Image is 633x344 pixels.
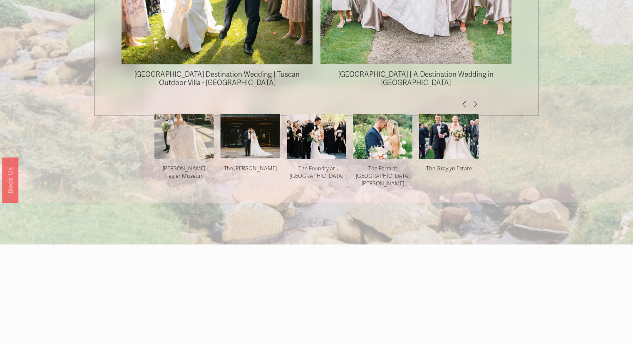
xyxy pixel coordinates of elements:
a: Old Edwards Inn [353,114,412,159]
img: Old Edwards Inn [353,97,412,176]
a: The [PERSON_NAME] [224,165,277,172]
a: Flagler Museum [154,114,214,159]
a: [GEOGRAPHIC_DATA] Destination Wedding | Tuscan Outdoor Villa - [GEOGRAPHIC_DATA] [134,70,300,87]
a: The Farm at [GEOGRAPHIC_DATA][PERSON_NAME] [356,165,410,187]
a: The Graylyn Estate [419,114,479,159]
img: Flagler Museum [154,100,214,173]
a: Elegant Hotel Wedding at The Dewberry | Charleston, SC [221,114,280,159]
span: Next [472,100,479,107]
img: The Graylyn Estate [419,91,479,181]
a: Book Us [2,157,18,203]
a: [GEOGRAPHIC_DATA] | A Destination Wedding in [GEOGRAPHIC_DATA] [338,70,494,87]
img: Elegant Hotel Wedding at The Dewberry | Charleston, SC [219,114,281,158]
span: Previous [461,100,468,107]
a: The Graylyn Estate [426,165,472,172]
a: [PERSON_NAME] Flagler Museum [163,165,205,179]
img: The Foundry [287,97,346,176]
a: The Foundry at [GEOGRAPHIC_DATA] [290,165,343,179]
a: The Foundry [287,114,346,159]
